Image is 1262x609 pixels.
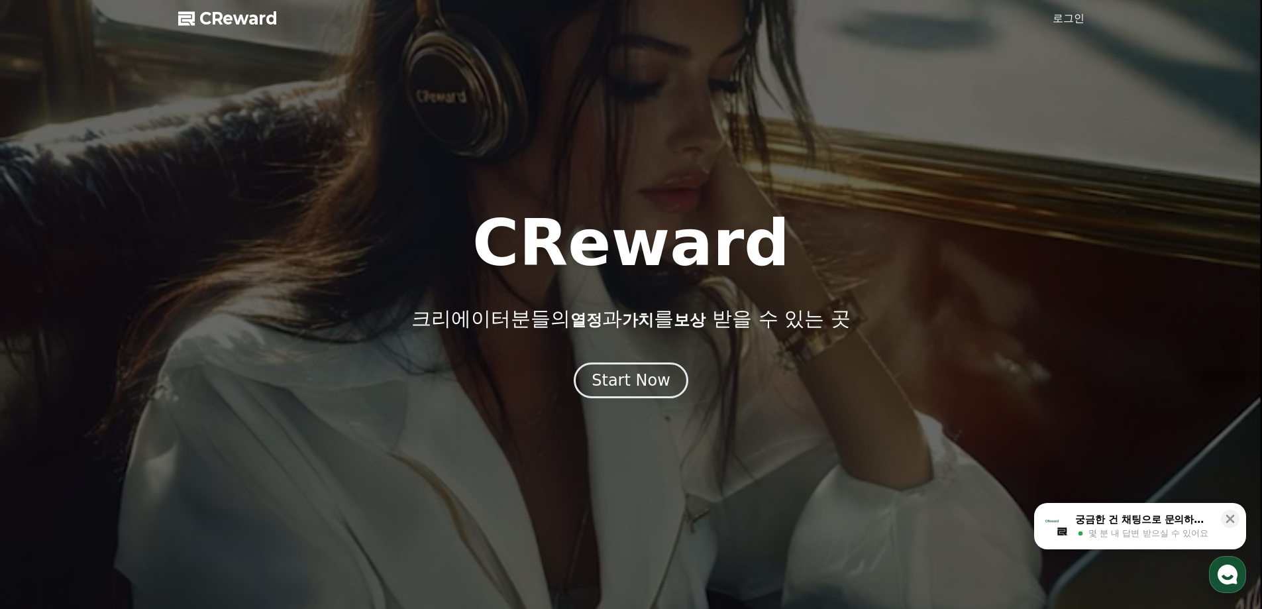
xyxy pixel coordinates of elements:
[472,211,790,275] h1: CReward
[205,440,221,451] span: 설정
[574,376,688,388] a: Start Now
[121,441,137,451] span: 대화
[592,370,670,391] div: Start Now
[178,8,278,29] a: CReward
[4,420,87,453] a: 홈
[171,420,254,453] a: 설정
[87,420,171,453] a: 대화
[1053,11,1084,27] a: 로그인
[411,307,850,331] p: 크리에이터분들의 과 를 받을 수 있는 곳
[574,362,688,398] button: Start Now
[570,311,602,329] span: 열정
[199,8,278,29] span: CReward
[674,311,706,329] span: 보상
[42,440,50,451] span: 홈
[622,311,654,329] span: 가치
